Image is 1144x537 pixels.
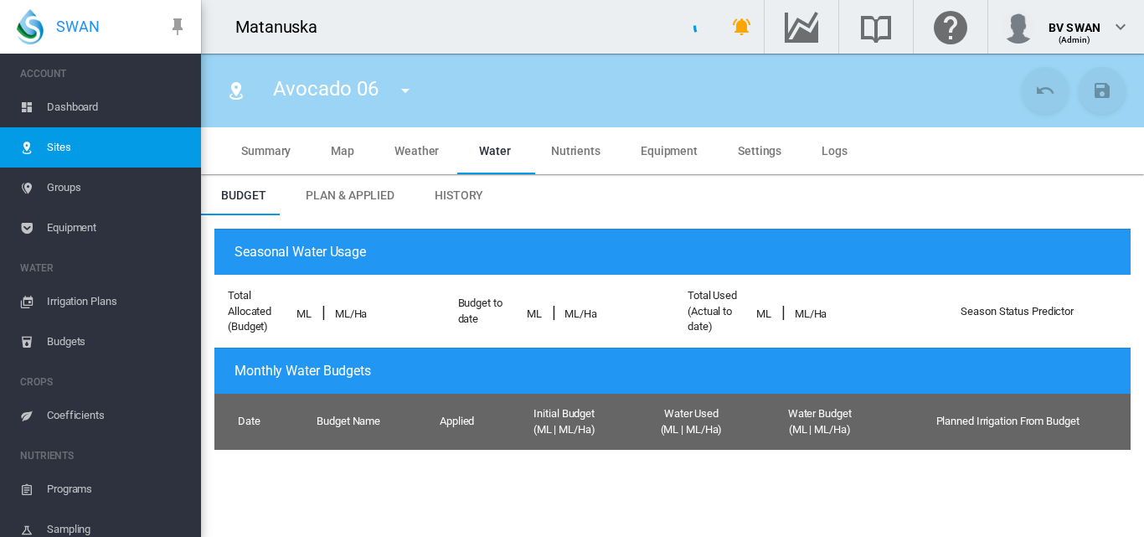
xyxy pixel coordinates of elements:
button: Click to go to list of Sites [219,74,253,107]
span: | [312,302,332,322]
span: History [435,188,483,202]
td: Water Used (ML | ML/Ha) [628,394,755,449]
div: ML ML/Ha [748,300,887,323]
button: icon-bell-ring [725,10,759,44]
span: Monthly Water Budgets [234,362,371,380]
button: icon-menu-down [389,74,422,107]
md-icon: icon-map-marker-radius [226,80,246,101]
md-icon: Click here for help [930,17,971,37]
md-icon: icon-pin [167,17,188,37]
span: Plan & Applied [306,188,394,202]
span: Water [479,144,511,157]
span: Coefficients [47,395,188,436]
div: ML ML/Ha [288,300,427,323]
div: BV SWAN [1049,13,1100,29]
div: Total Allocated (Budget) [228,288,288,334]
span: (Admin) [1059,35,1091,44]
span: Settings [738,144,781,157]
span: NUTRIENTS [20,442,188,469]
div: Budget to date [458,296,518,326]
td: Budget Name [284,394,414,449]
span: | [771,302,792,322]
md-icon: icon-chevron-down [1111,17,1131,37]
span: Groups [47,168,188,208]
span: Dashboard [47,87,188,127]
span: CROPS [20,369,188,395]
span: Equipment [47,208,188,248]
td: Initial Budget (ML | ML/Ha) [501,394,628,449]
span: Logs [822,144,848,157]
span: Budget [221,188,265,202]
img: profile.jpg [1002,10,1035,44]
md-icon: Go to the Data Hub [781,17,822,37]
span: SWAN [56,16,100,37]
span: Equipment [641,144,698,157]
span: Nutrients [551,144,600,157]
span: Map [331,144,354,157]
td: Water Budget (ML | ML/Ha) [755,394,884,449]
md-icon: icon-content-save [1092,80,1112,101]
span: Avocado 06 [273,77,379,101]
div: Matanuska [235,15,332,39]
span: Weather [394,144,439,157]
md-icon: icon-undo [1035,80,1055,101]
md-icon: icon-bell-ring [732,17,752,37]
img: SWAN-Landscape-Logo-Colour-drop.png [17,9,44,44]
span: WATER [20,255,188,281]
md-icon: icon-menu-down [395,80,415,101]
span: Sites [47,127,188,168]
span: Budgets [47,322,188,362]
span: Seasonal Water Usage [234,243,366,261]
span: Summary [241,144,291,157]
span: | [542,302,563,322]
div: ML ML/Ha [518,300,657,323]
div: Total Used (Actual to date) [688,288,748,334]
div: Season Status Predictor [918,288,1118,334]
span: ACCOUNT [20,60,188,87]
button: Cancel Changes [1022,67,1069,114]
td: Applied [414,394,501,449]
md-icon: Search the knowledge base [856,17,896,37]
td: Date [214,394,284,449]
span: Irrigation Plans [47,281,188,322]
span: Programs [47,469,188,509]
td: Planned Irrigation From Budget [884,394,1131,449]
button: Save Changes [1079,67,1126,114]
